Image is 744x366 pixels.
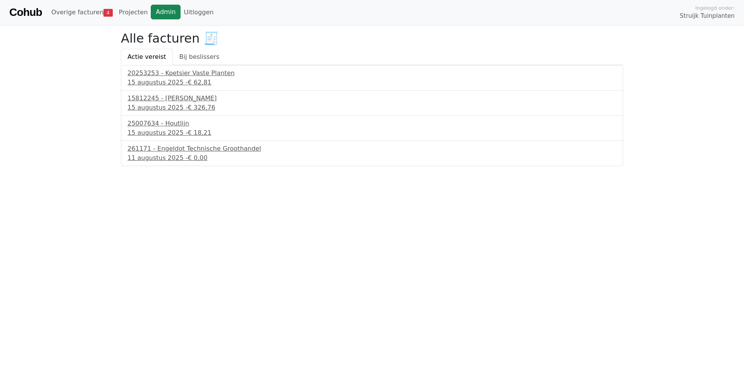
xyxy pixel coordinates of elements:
a: 15812245 - [PERSON_NAME]15 augustus 2025 -€ 326,76 [127,94,617,112]
span: € 18,21 [188,129,211,136]
div: 261171 - Engeldot Technische Groothandel [127,144,617,153]
div: 25007634 - Houtlijn [127,119,617,128]
a: 25007634 - Houtlijn15 augustus 2025 -€ 18,21 [127,119,617,137]
div: 15 augustus 2025 - [127,128,617,137]
div: 15812245 - [PERSON_NAME] [127,94,617,103]
a: Overige facturen4 [48,5,115,20]
span: 4 [103,9,112,17]
a: Admin [151,5,181,19]
span: € 0,00 [188,154,207,162]
a: Cohub [9,3,42,22]
span: € 326,76 [188,104,215,111]
a: Uitloggen [181,5,217,20]
a: 261171 - Engeldot Technische Groothandel11 augustus 2025 -€ 0,00 [127,144,617,163]
div: 15 augustus 2025 - [127,103,617,112]
a: 20253253 - Koetsier Vaste Planten15 augustus 2025 -€ 62,81 [127,69,617,87]
a: Bij beslissers [173,49,226,65]
a: Actie vereist [121,49,173,65]
span: Ingelogd onder: [695,4,735,12]
h2: Alle facturen 🧾 [121,31,623,46]
a: Projecten [116,5,151,20]
div: 20253253 - Koetsier Vaste Planten [127,69,617,78]
span: Struijk Tuinplanten [680,12,735,21]
div: 15 augustus 2025 - [127,78,617,87]
div: 11 augustus 2025 - [127,153,617,163]
span: € 62,81 [188,79,211,86]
